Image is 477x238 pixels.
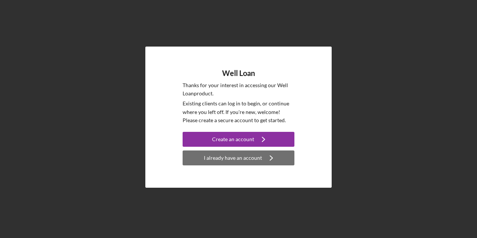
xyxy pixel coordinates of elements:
[183,99,294,124] p: Existing clients can log in to begin, or continue where you left off. If you're new, welcome! Ple...
[183,132,294,147] button: Create an account
[183,132,294,149] a: Create an account
[183,81,294,98] p: Thanks for your interest in accessing our Well Loan product.
[212,132,254,147] div: Create an account
[183,150,294,165] button: I already have an account
[204,150,262,165] div: I already have an account
[222,69,255,77] h4: Well Loan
